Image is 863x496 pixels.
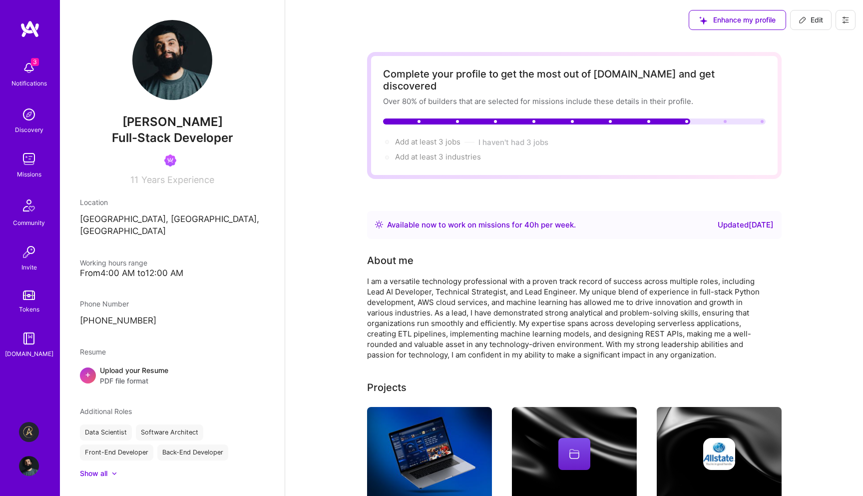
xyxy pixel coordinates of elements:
img: User Avatar [19,456,39,476]
span: Additional Roles [80,407,132,415]
a: Aldea: Transforming Behavior Change Through AI-Driven Coaching [16,422,41,442]
div: Discovery [15,124,43,135]
div: Missions [17,169,41,179]
div: Complete your profile to get the most out of [DOMAIN_NAME] and get discovered [383,68,766,92]
span: Add at least 3 industries [395,152,481,161]
div: Show all [80,468,107,478]
button: Edit [790,10,832,30]
p: [PHONE_NUMBER] [80,315,265,327]
img: tokens [23,290,35,300]
button: Enhance my profile [689,10,786,30]
img: Company logo [703,438,735,470]
img: Community [17,193,41,217]
div: Software Architect [136,424,203,440]
div: Projects [367,380,407,395]
span: Full-Stack Developer [112,130,233,145]
span: + [85,369,91,379]
span: Years Experience [141,174,214,185]
div: +Upload your ResumePDF file format [80,365,265,386]
span: PDF file format [100,375,168,386]
div: Data Scientist [80,424,132,440]
div: I am a versatile technology professional with a proven track record of success across multiple ro... [367,276,767,360]
div: Notifications [11,78,47,88]
img: Aldea: Transforming Behavior Change Through AI-Driven Coaching [19,422,39,442]
img: User Avatar [132,20,212,100]
img: discovery [19,104,39,124]
div: Back-End Developer [157,444,228,460]
div: From 4:00 AM to 12:00 AM [80,268,265,278]
span: 3 [31,58,39,66]
div: Upload your Resume [100,365,168,386]
img: logo [20,20,40,38]
img: guide book [19,328,39,348]
span: Working hours range [80,258,147,267]
div: [DOMAIN_NAME] [5,348,53,359]
a: User Avatar [16,456,41,476]
div: Updated [DATE] [718,219,774,231]
div: Available now to work on missions for h per week . [387,219,576,231]
img: Been on Mission [164,154,176,166]
span: 40 [524,220,534,229]
span: Add at least 3 jobs [395,137,460,146]
img: Availability [375,220,383,228]
div: Tokens [19,304,39,314]
img: Invite [19,242,39,262]
i: icon SuggestedTeams [699,16,707,24]
p: [GEOGRAPHIC_DATA], [GEOGRAPHIC_DATA], [GEOGRAPHIC_DATA] [80,213,265,237]
span: Edit [799,15,823,25]
img: teamwork [19,149,39,169]
button: I haven't had 3 jobs [478,137,548,147]
div: About me [367,253,414,268]
div: Community [13,217,45,228]
span: Resume [80,347,106,356]
div: Location [80,197,265,207]
div: Over 80% of builders that are selected for missions include these details in their profile. [383,96,766,106]
span: 11 [130,174,138,185]
span: [PERSON_NAME] [80,114,265,129]
div: Invite [21,262,37,272]
img: bell [19,58,39,78]
span: Enhance my profile [699,15,776,25]
div: Front-End Developer [80,444,153,460]
span: Phone Number [80,299,129,308]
